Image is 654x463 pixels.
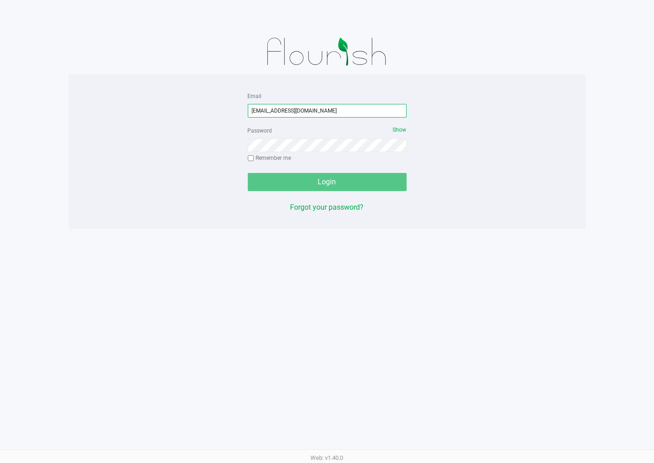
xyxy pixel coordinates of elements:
[393,127,407,133] span: Show
[248,92,262,100] label: Email
[311,454,344,461] span: Web: v1.40.0
[248,154,291,162] label: Remember me
[248,155,254,162] input: Remember me
[290,202,364,213] button: Forgot your password?
[248,127,272,135] label: Password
